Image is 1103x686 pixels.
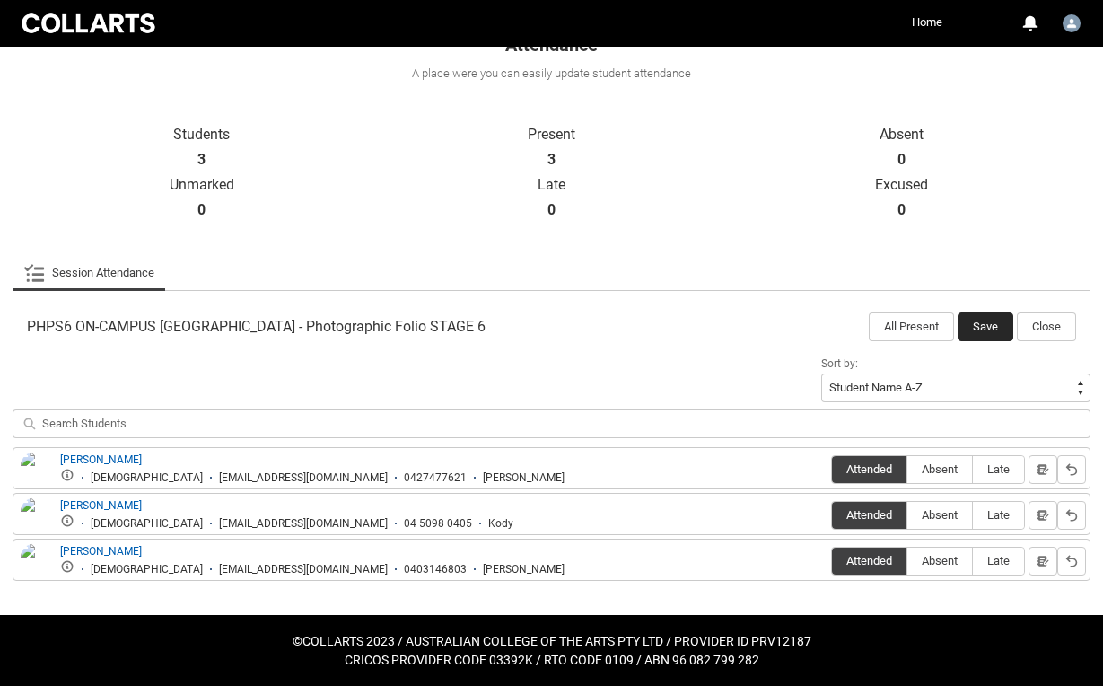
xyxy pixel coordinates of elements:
button: Save [958,312,1013,341]
div: [EMAIL_ADDRESS][DOMAIN_NAME] [219,517,388,531]
button: Notes [1029,501,1057,530]
div: [DEMOGRAPHIC_DATA] [91,517,203,531]
button: All Present [869,312,954,341]
img: Angelina Borg [21,452,49,491]
strong: 3 [197,151,206,169]
span: Sort by: [821,357,858,370]
button: User Profile Christina.Simons [1058,7,1085,36]
input: Search Students [13,409,1090,438]
a: Home [907,9,947,36]
span: Late [973,462,1024,476]
span: Late [973,554,1024,567]
span: PHPS6 ON-CAMPUS [GEOGRAPHIC_DATA] - Photographic Folio STAGE 6 [27,318,486,336]
div: [PERSON_NAME] [483,471,565,485]
div: [EMAIL_ADDRESS][DOMAIN_NAME] [219,563,388,576]
p: Excused [726,176,1076,194]
p: Present [377,126,727,144]
button: Close [1017,312,1076,341]
div: A place were you can easily update student attendance [11,65,1092,83]
strong: 3 [547,151,556,169]
p: Students [27,126,377,144]
p: Absent [726,126,1076,144]
div: 0403146803 [404,563,467,576]
div: [PERSON_NAME] [483,563,565,576]
p: Unmarked [27,176,377,194]
div: [DEMOGRAPHIC_DATA] [91,563,203,576]
span: Late [973,508,1024,522]
img: Christina.Simons [1063,14,1081,32]
a: [PERSON_NAME] [60,545,142,558]
a: Session Attendance [23,255,154,291]
img: Matthew Stockwell [21,543,49,583]
span: Attended [832,462,906,476]
button: Reset [1057,455,1086,484]
strong: 0 [197,201,206,219]
div: 0427477621 [404,471,467,485]
span: Attended [832,554,906,567]
strong: 0 [547,201,556,219]
div: 04 5098 0405 [404,517,472,531]
div: [DEMOGRAPHIC_DATA] [91,471,203,485]
strong: 0 [897,201,906,219]
button: Notes [1029,547,1057,576]
span: Attended [832,508,906,522]
a: [PERSON_NAME] [60,499,142,512]
button: Reset [1057,547,1086,576]
span: Absent [907,554,972,567]
a: [PERSON_NAME] [60,453,142,466]
button: Notes [1029,455,1057,484]
li: Session Attendance [13,255,165,291]
button: Reset [1057,501,1086,530]
div: Kody [488,517,513,531]
div: [EMAIL_ADDRESS][DOMAIN_NAME] [219,471,388,485]
span: Absent [907,508,972,522]
span: Absent [907,462,972,476]
strong: 0 [897,151,906,169]
img: Kody Lane [21,497,49,537]
p: Late [377,176,727,194]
